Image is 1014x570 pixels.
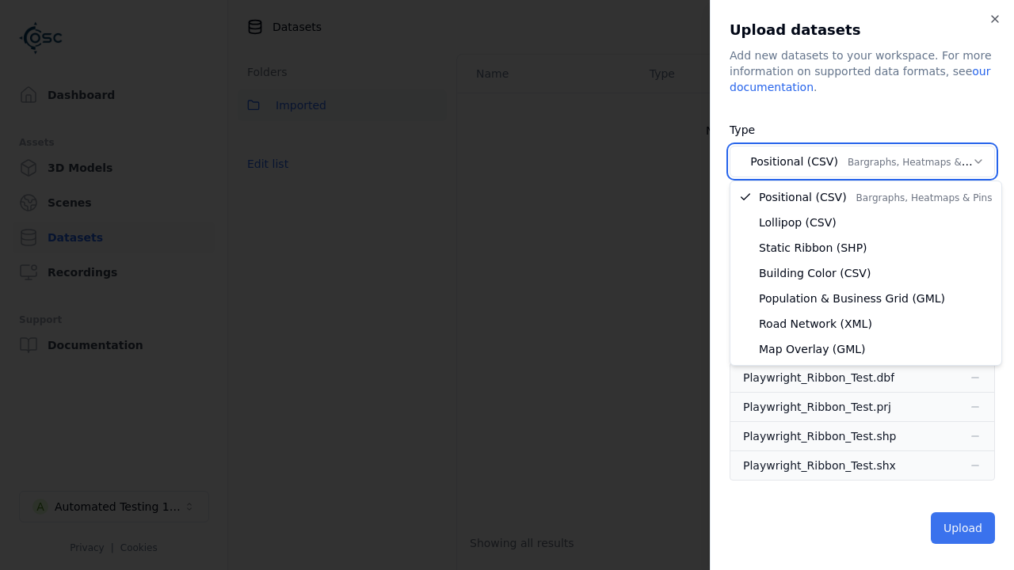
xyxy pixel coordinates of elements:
span: Population & Business Grid (GML) [759,291,945,306]
span: Static Ribbon (SHP) [759,240,867,256]
span: Map Overlay (GML) [759,341,866,357]
span: Road Network (XML) [759,316,872,332]
span: Positional (CSV) [759,189,992,205]
span: Lollipop (CSV) [759,215,837,230]
span: Bargraphs, Heatmaps & Pins [856,192,993,203]
span: Building Color (CSV) [759,265,871,281]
